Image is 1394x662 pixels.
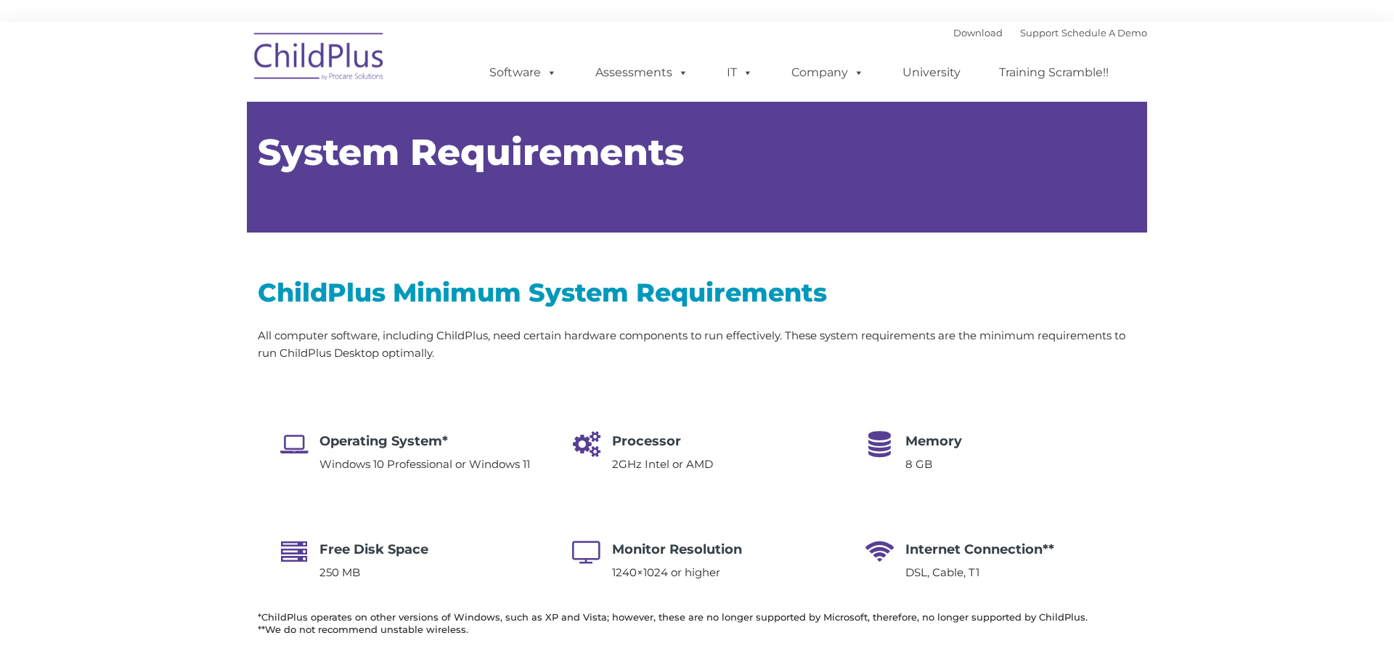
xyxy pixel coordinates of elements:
a: Company [777,58,879,87]
img: ChildPlus by Procare Solutions [247,23,392,95]
a: Schedule A Demo [1061,27,1147,39]
span: Monitor Resolution [612,541,742,557]
span: Processor [612,433,681,449]
a: Support [1020,27,1059,39]
span: 250 MB [319,565,360,579]
a: Download [953,27,1003,39]
font: | [953,27,1147,39]
p: Windows 10 Professional or Windows 11 [319,456,530,473]
p: All computer software, including ChildPlus, need certain hardware components to run effectively. ... [258,327,1136,362]
span: System Requirements [258,130,684,174]
h6: *ChildPlus operates on other versions of Windows, such as XP and Vista; however, these are no lon... [258,611,1136,636]
a: Software [475,58,571,87]
h2: ChildPlus Minimum System Requirements [258,276,1136,309]
h4: Operating System* [319,431,530,451]
span: Memory [905,433,962,449]
span: 8 GB [905,457,932,471]
span: 1240×1024 or higher [612,565,720,579]
span: Internet Connection** [905,541,1054,557]
span: DSL, Cable, T1 [905,565,979,579]
a: Assessments [581,58,703,87]
span: Free Disk Space [319,541,428,557]
a: IT [712,58,767,87]
a: Training Scramble!! [985,58,1123,87]
span: 2GHz Intel or AMD [612,457,713,471]
a: University [888,58,975,87]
